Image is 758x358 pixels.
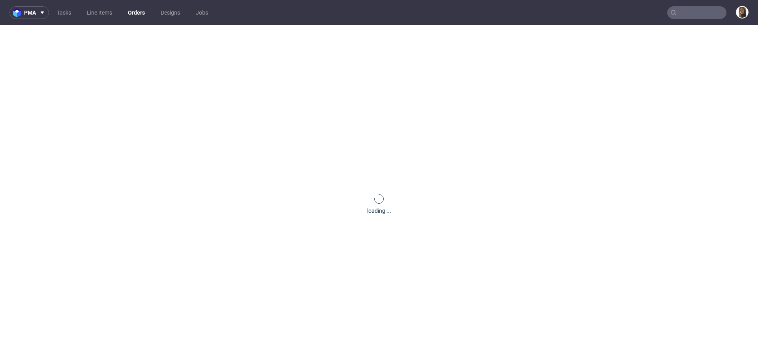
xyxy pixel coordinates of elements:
a: Jobs [191,6,213,19]
img: Angelina Marć [737,7,748,18]
span: pma [24,10,36,15]
img: logo [13,8,24,17]
a: Orders [123,6,150,19]
a: Designs [156,6,185,19]
a: Tasks [52,6,76,19]
div: loading ... [367,207,391,215]
button: pma [9,6,49,19]
a: Line Items [82,6,117,19]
